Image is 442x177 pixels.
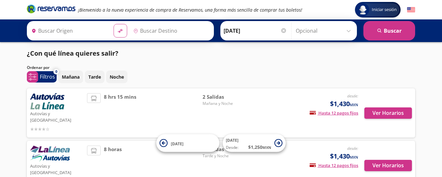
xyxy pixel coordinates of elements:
img: Autovías y La Línea [30,146,70,162]
p: Tarde [88,73,101,80]
input: Elegir Fecha [224,23,287,39]
span: Hasta 12 pagos fijos [310,162,358,168]
p: Mañana [62,73,80,80]
em: desde: [347,93,358,99]
a: Brand Logo [27,4,75,16]
span: Iniciar sesión [369,6,399,13]
span: $1,430 [330,99,358,109]
span: $1,430 [330,151,358,161]
small: MXN [262,145,271,150]
span: Tarde y Noche [203,153,248,159]
p: Autovías y [GEOGRAPHIC_DATA] [30,162,84,176]
span: 0 [55,69,57,74]
button: [DATE]Desde:$1,250MXN [223,134,286,152]
span: [DATE] [226,138,238,143]
button: Buscar [363,21,415,40]
button: 0Filtros [27,71,57,83]
p: Filtros [40,73,55,81]
span: 2 Salidas [203,93,248,101]
span: 8 hrs 15 mins [104,93,136,133]
button: Ver Horarios [364,107,412,119]
p: Noche [110,73,124,80]
button: Tarde [85,71,105,83]
p: Ordenar por [27,65,50,71]
span: Desde: [226,145,238,150]
em: ¡Bienvenido a la nueva experiencia de compra de Reservamos, una forma más sencilla de comprar tus... [78,7,302,13]
span: [DATE] [171,141,183,146]
button: [DATE] [156,134,219,152]
input: Opcional [296,23,354,39]
i: Brand Logo [27,4,75,14]
span: Hasta 12 pagos fijos [310,110,358,116]
p: ¿Con qué línea quieres salir? [27,49,118,58]
small: MXN [350,155,358,160]
button: English [407,6,415,14]
button: Mañana [58,71,83,83]
input: Buscar Destino [131,23,210,39]
input: Buscar Origen [29,23,108,39]
span: $ 1,250 [248,144,271,150]
p: Autovías y [GEOGRAPHIC_DATA] [30,109,84,123]
img: Autovías y La Línea [30,93,64,109]
button: Noche [106,71,127,83]
span: Mañana y Noche [203,101,248,106]
em: desde: [347,146,358,151]
small: MXN [350,102,358,107]
button: Ver Horarios [364,160,412,171]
